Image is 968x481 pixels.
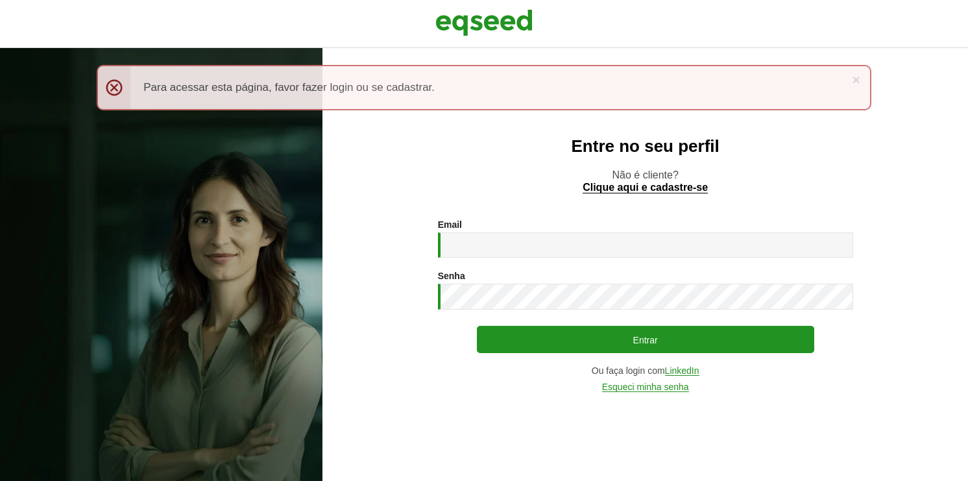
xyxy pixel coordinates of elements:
h2: Entre no seu perfil [348,137,942,156]
button: Entrar [477,326,814,353]
label: Senha [438,271,465,280]
div: Para acessar esta página, favor fazer login ou se cadastrar. [97,65,871,110]
a: LinkedIn [665,366,699,376]
a: × [853,73,860,86]
label: Email [438,220,462,229]
div: Ou faça login com [438,366,853,376]
img: EqSeed Logo [435,6,533,39]
p: Não é cliente? [348,169,942,193]
a: Esqueci minha senha [602,382,689,392]
a: Clique aqui e cadastre-se [583,182,708,193]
